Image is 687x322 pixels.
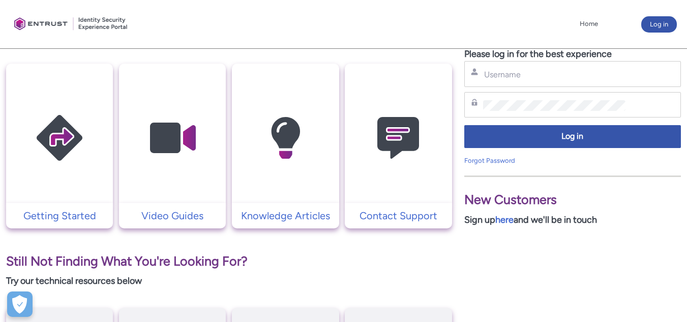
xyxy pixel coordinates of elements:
p: New Customers [464,190,681,210]
div: Cookie Preferences [7,291,33,317]
button: Log in [464,125,681,148]
p: Video Guides [124,208,221,223]
p: Getting Started [11,208,108,223]
p: Sign up and we'll be in touch [464,213,681,227]
img: Contact Support [350,83,446,193]
span: Log in [471,131,674,142]
p: Please log in for the best experience [464,47,681,61]
a: Video Guides [119,208,226,223]
input: Username [483,69,625,80]
button: Open Preferences [7,291,33,317]
button: Log in [641,16,677,33]
a: Knowledge Articles [232,208,339,223]
p: Knowledge Articles [237,208,334,223]
a: here [495,214,514,225]
a: Forgot Password [464,157,515,164]
img: Getting Started [11,83,108,193]
img: Video Guides [124,83,221,193]
p: Contact Support [350,208,446,223]
p: Still Not Finding What You're Looking For? [6,252,452,271]
img: Knowledge Articles [237,83,334,193]
a: Contact Support [345,208,452,223]
p: Try our technical resources below [6,274,452,288]
a: Home [577,16,601,32]
a: Getting Started [6,208,113,223]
